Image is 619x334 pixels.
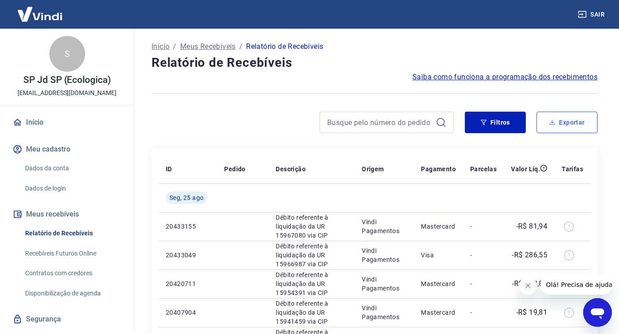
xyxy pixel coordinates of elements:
[152,41,169,52] a: Início
[576,6,608,23] button: Sair
[362,246,407,264] p: Vindi Pagamentos
[276,270,347,297] p: Débito referente à liquidação da UR 15954391 via CIP
[421,165,456,174] p: Pagamento
[470,251,497,260] p: -
[11,309,123,329] a: Segurança
[23,75,111,85] p: SP Jd SP (Ecologica)
[512,278,547,289] p: -R$ 303,83
[5,6,75,13] span: Olá! Precisa de ajuda?
[470,165,497,174] p: Parcelas
[470,279,497,288] p: -
[152,54,597,72] h4: Relatório de Recebíveis
[421,222,456,231] p: Mastercard
[22,179,123,198] a: Dados de login
[362,217,407,235] p: Vindi Pagamentos
[465,112,526,133] button: Filtros
[166,165,172,174] p: ID
[362,165,384,174] p: Origem
[246,41,323,52] p: Relatório de Recebíveis
[327,116,432,129] input: Busque pelo número do pedido
[541,275,612,295] iframe: Mensagem da empresa
[421,308,456,317] p: Mastercard
[276,242,347,269] p: Débito referente à liquidação da UR 15966987 via CIP
[166,308,210,317] p: 20407904
[537,112,597,133] button: Exportar
[22,244,123,263] a: Recebíveis Futuros Online
[173,41,176,52] p: /
[239,41,242,52] p: /
[11,204,123,224] button: Meus recebíveis
[362,304,407,321] p: Vindi Pagamentos
[516,221,548,232] p: -R$ 81,94
[583,298,612,327] iframe: Botão para abrir a janela de mensagens
[17,88,117,98] p: [EMAIL_ADDRESS][DOMAIN_NAME]
[22,264,123,282] a: Contratos com credores
[421,251,456,260] p: Visa
[276,165,306,174] p: Descrição
[470,222,497,231] p: -
[512,250,547,260] p: -R$ 286,55
[516,307,548,318] p: -R$ 19,81
[412,72,597,82] a: Saiba como funciona a programação dos recebimentos
[421,279,456,288] p: Mastercard
[470,308,497,317] p: -
[224,165,245,174] p: Pedido
[22,159,123,178] a: Dados da conta
[276,213,347,240] p: Débito referente à liquidação da UR 15967080 via CIP
[180,41,236,52] a: Meus Recebíveis
[22,224,123,243] a: Relatório de Recebíveis
[519,277,537,295] iframe: Fechar mensagem
[562,165,583,174] p: Tarifas
[11,0,69,28] img: Vindi
[276,299,347,326] p: Débito referente à liquidação da UR 15941459 via CIP
[11,139,123,159] button: Meu cadastro
[49,36,85,72] div: S
[166,251,210,260] p: 20433049
[166,279,210,288] p: 20420711
[166,222,210,231] p: 20433155
[169,193,203,202] span: Seg, 25 ago
[362,275,407,293] p: Vindi Pagamentos
[22,284,123,303] a: Disponibilização de agenda
[511,165,540,174] p: Valor Líq.
[11,113,123,132] a: Início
